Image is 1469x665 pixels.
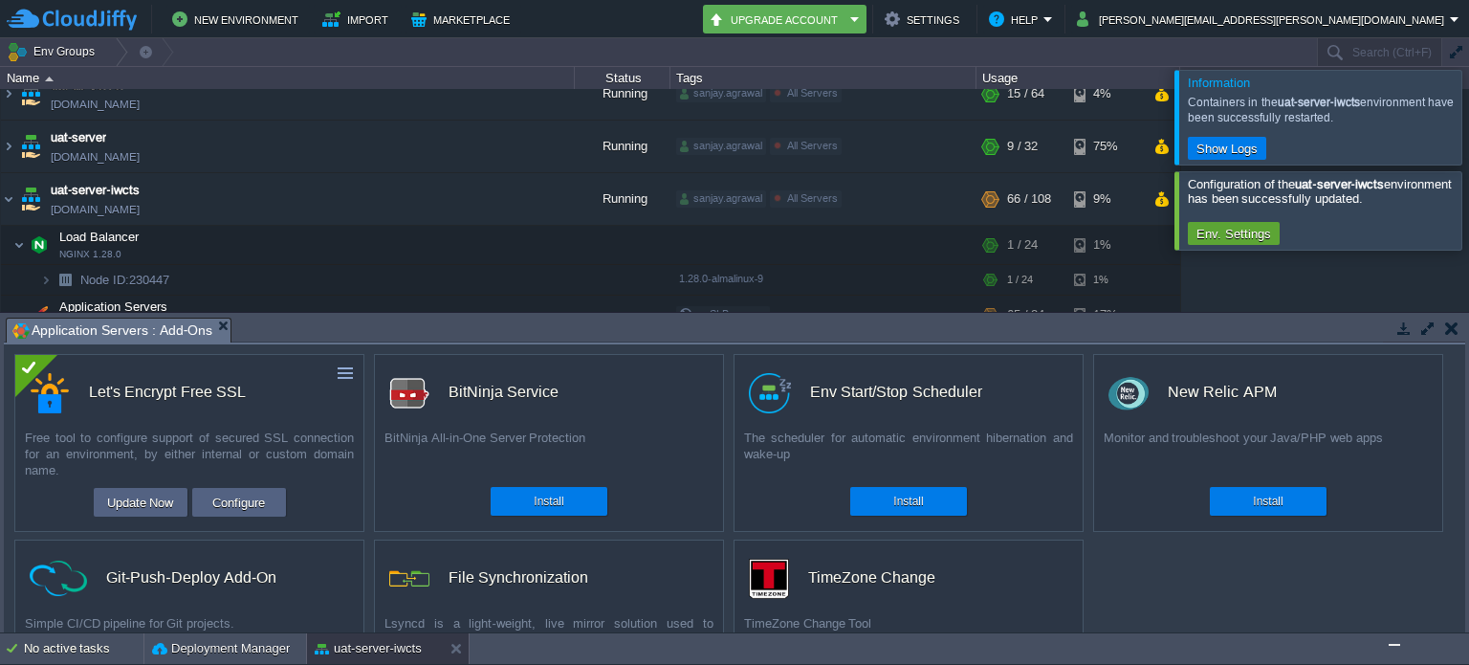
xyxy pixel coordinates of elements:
[1253,492,1283,511] button: Install
[679,276,763,287] span: 1.28.0-almalinux-9
[15,430,363,478] div: Free tool to configure support of secured SSL connection for an environment, by either internal o...
[977,67,1179,89] div: Usage
[449,372,559,412] div: BitNinja Service
[315,639,422,658] button: uat-server-iwcts
[13,299,25,337] img: AMDAwAAAACH5BAEAAAAALAAAAAABAAEAAAICRAEAOw==
[1007,268,1033,298] div: 1 / 24
[575,123,670,175] div: Running
[575,71,670,122] div: Running
[1278,96,1360,109] b: uat-server-iwcts
[1077,8,1450,31] button: [PERSON_NAME][EMAIL_ADDRESS][PERSON_NAME][DOMAIN_NAME]
[51,203,140,222] a: [DOMAIN_NAME]
[57,301,170,318] span: Application Servers
[80,276,129,290] span: Node ID:
[787,143,838,154] span: All Servers
[17,71,44,122] img: AMDAwAAAACH5BAEAAAAALAAAAAABAAEAAAICRAEAOw==
[57,232,142,248] span: Load Balancer
[1007,229,1038,267] div: 1 / 24
[89,372,246,412] div: Let's Encrypt Free SSL
[1007,176,1051,228] div: 66 / 108
[12,319,212,343] span: Application Servers : Add-Ons
[885,8,965,31] button: Settings
[1188,76,1250,90] span: Information
[1007,71,1044,122] div: 15 / 64
[1191,140,1263,157] button: Show Logs
[57,233,142,247] a: Load BalancerNGINX 1.28.0
[1007,123,1038,175] div: 9 / 32
[52,268,78,298] img: AMDAwAAAACH5BAEAAAAALAAAAAABAAEAAAICRAEAOw==
[676,88,766,105] div: sanjay.agrawal
[749,373,791,413] img: logo.png
[734,430,1083,477] div: The scheduler for automatic environment hibernation and wake-up
[808,558,935,598] div: TimeZone Change
[1188,177,1452,206] span: Configuration of the environment has been successfully updated.
[534,492,563,511] button: Install
[57,302,170,317] a: Application Servers
[375,430,723,477] div: BitNinja All-in-One Server Protection
[1094,430,1442,477] div: Monitor and troubleshoot your Java/PHP web apps
[1389,588,1450,646] iframe: chat widget
[375,615,723,664] div: Lsyncd is a light-weight, live mirror solution used to synchronize app servers. Being wisely coup...
[24,633,143,664] div: No active tasks
[51,184,140,203] a: uat-server-iwcts
[101,491,180,514] button: Update Now
[679,311,766,322] span: no SLB access
[1188,95,1457,125] div: Containers in the environment have been successfully restarted.
[449,558,588,598] div: File Synchronization
[989,8,1043,31] button: Help
[749,559,789,599] img: timezone-logo.png
[1074,123,1136,175] div: 75%
[1074,176,1136,228] div: 9%
[1074,299,1136,337] div: 17%
[13,229,25,267] img: AMDAwAAAACH5BAEAAAAALAAAAAABAAEAAAICRAEAOw==
[322,8,394,31] button: Import
[1295,177,1384,191] b: uat-server-iwcts
[15,615,363,663] div: Simple CI/CD pipeline for Git projects.
[51,131,106,150] a: uat-server
[676,193,766,211] div: sanjay.agrawal
[7,38,101,65] button: Env Groups
[106,558,276,598] div: Git-Push-Deploy Add-On
[59,252,121,263] span: NGINX 1.28.0
[676,141,766,158] div: sanjay.agrawal
[78,275,172,291] a: Node ID:230447
[17,176,44,228] img: AMDAwAAAACH5BAEAAAAALAAAAAABAAEAAAICRAEAOw==
[576,67,669,89] div: Status
[78,275,172,291] span: 230447
[172,8,304,31] button: New Environment
[2,67,574,89] div: Name
[810,372,982,412] div: Env Start/Stop Scheduler
[411,8,515,31] button: Marketplace
[40,268,52,298] img: AMDAwAAAACH5BAEAAAAALAAAAAABAAEAAAICRAEAOw==
[671,67,976,89] div: Tags
[26,299,53,337] img: AMDAwAAAACH5BAEAAAAALAAAAAABAAEAAAICRAEAOw==
[1,123,16,175] img: AMDAwAAAACH5BAEAAAAALAAAAAABAAEAAAICRAEAOw==
[709,8,844,31] button: Upgrade Account
[1108,373,1149,413] img: newrelic_70x70.png
[1,71,16,122] img: AMDAwAAAACH5BAEAAAAALAAAAAABAAEAAAICRAEAOw==
[575,176,670,228] div: Running
[152,639,290,658] button: Deployment Manager
[1074,229,1136,267] div: 1%
[389,373,429,413] img: logo.png
[30,561,87,596] img: ci-cd-icon.png
[26,229,53,267] img: AMDAwAAAACH5BAEAAAAALAAAAAABAAEAAAICRAEAOw==
[1074,268,1136,298] div: 1%
[389,559,429,599] img: icon.png
[51,98,140,117] span: [DOMAIN_NAME]
[1,176,16,228] img: AMDAwAAAACH5BAEAAAAALAAAAAABAAEAAAICRAEAOw==
[1007,299,1044,337] div: 65 / 84
[7,8,137,32] img: CloudJiffy
[787,90,838,101] span: All Servers
[45,77,54,81] img: AMDAwAAAACH5BAEAAAAALAAAAAABAAEAAAICRAEAOw==
[1168,372,1277,412] div: New Relic APM
[787,195,838,207] span: All Servers
[207,491,271,514] button: Configure
[1191,225,1277,242] button: Env. Settings
[893,492,923,511] button: Install
[734,615,1083,663] div: TimeZone Change Tool
[1074,71,1136,122] div: 4%
[51,150,140,169] a: [DOMAIN_NAME]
